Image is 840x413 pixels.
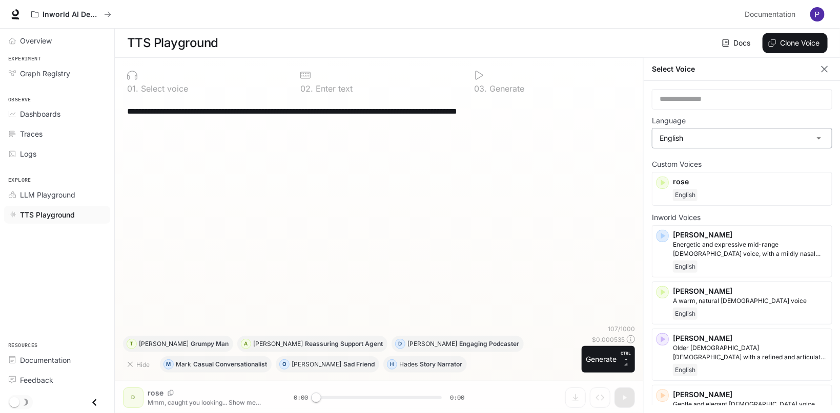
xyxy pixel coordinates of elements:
p: 107 / 1000 [608,324,635,333]
div: H [387,356,397,373]
p: Casual Conversationalist [193,361,267,367]
span: English [673,260,698,273]
button: HHadesStory Narrator [383,356,467,373]
span: Feedback [20,375,53,385]
button: GenerateCTRL +⏎ [582,346,635,373]
p: [PERSON_NAME] [292,361,341,367]
p: 0 1 . [127,84,138,93]
div: O [280,356,289,373]
p: Sad Friend [343,361,375,367]
a: Logs [4,145,110,163]
h1: TTS Playground [127,33,218,53]
span: English [673,189,698,201]
p: 0 3 . [474,84,487,93]
p: Energetic and expressive mid-range male voice, with a mildly nasal quality [673,240,828,258]
a: Documentation [4,351,110,369]
button: MMarkCasual Conversationalist [160,356,272,373]
img: User avatar [810,7,825,21]
div: T [127,336,136,352]
a: TTS Playground [4,206,110,224]
p: [PERSON_NAME] [139,341,189,347]
span: TTS Playground [20,209,75,220]
p: Language [652,117,686,124]
span: LLM Playground [20,189,75,200]
p: A warm, natural female voice [673,296,828,306]
p: [PERSON_NAME] [673,230,828,240]
p: [PERSON_NAME] [673,333,828,343]
p: [PERSON_NAME] [407,341,457,347]
span: Dark mode toggle [9,396,19,407]
span: Overview [20,35,52,46]
p: Generate [487,84,524,93]
button: O[PERSON_NAME]Sad Friend [276,356,379,373]
a: Traces [4,125,110,143]
span: Dashboards [20,108,60,119]
span: Graph Registry [20,68,70,79]
p: [PERSON_NAME] [673,286,828,296]
p: rose [673,177,828,187]
p: Select voice [138,84,188,93]
button: A[PERSON_NAME]Reassuring Support Agent [237,336,387,352]
p: Custom Voices [652,161,832,168]
button: D[PERSON_NAME]Engaging Podcaster [392,336,524,352]
div: D [396,336,405,352]
div: English [652,128,832,148]
p: Grumpy Man [191,341,229,347]
p: [PERSON_NAME] [253,341,303,347]
button: All workspaces [27,4,116,25]
span: Traces [20,128,43,139]
p: CTRL + [621,350,631,362]
p: Older British male with a refined and articulate voice [673,343,828,362]
button: Close drawer [83,392,106,413]
span: Documentation [745,8,795,21]
button: Hide [123,356,156,373]
p: Hades [399,361,418,367]
a: Documentation [741,4,803,25]
p: Enter text [313,84,353,93]
p: Inworld AI Demos [43,10,100,19]
div: A [241,336,251,352]
p: Gentle and elegant female voice [673,400,828,409]
p: ⏎ [621,350,631,368]
p: 0 2 . [300,84,313,93]
a: Docs [720,33,754,53]
p: Mark [176,361,191,367]
button: Clone Voice [763,33,828,53]
a: Dashboards [4,105,110,123]
p: Story Narrator [420,361,462,367]
p: Reassuring Support Agent [305,341,383,347]
span: Logs [20,148,36,159]
button: User avatar [807,4,828,25]
span: Documentation [20,355,71,365]
p: $ 0.000535 [592,335,625,344]
div: M [164,356,173,373]
span: English [673,364,698,376]
button: T[PERSON_NAME]Grumpy Man [123,336,233,352]
span: English [673,308,698,320]
p: Engaging Podcaster [459,341,519,347]
a: Overview [4,32,110,50]
p: Inworld Voices [652,214,832,221]
a: LLM Playground [4,186,110,204]
p: [PERSON_NAME] [673,389,828,400]
a: Graph Registry [4,64,110,82]
a: Feedback [4,371,110,389]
